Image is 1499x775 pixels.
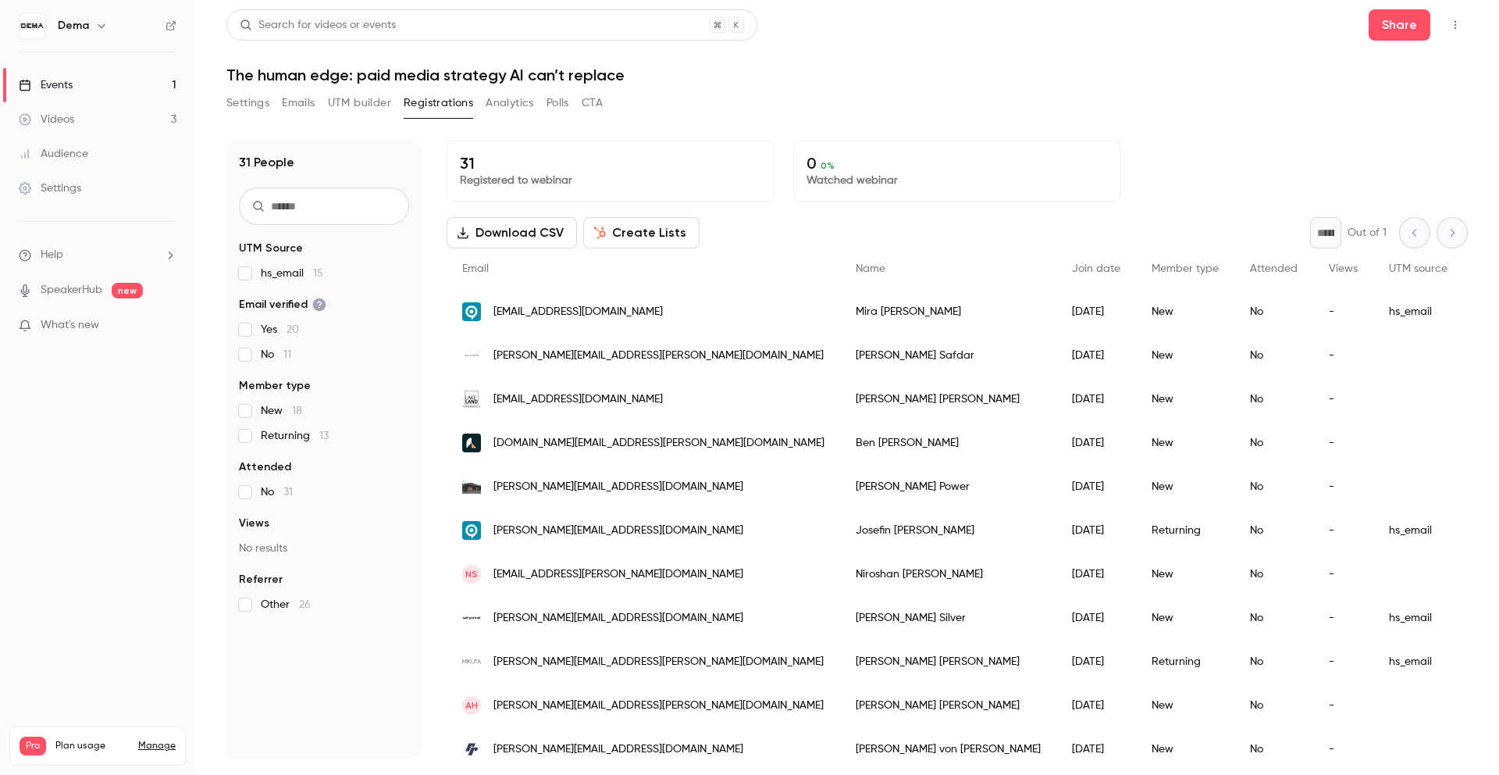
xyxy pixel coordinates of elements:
[239,516,269,531] span: Views
[282,91,315,116] button: Emails
[465,567,478,581] span: NS
[1234,421,1313,465] div: No
[1313,552,1373,596] div: -
[1136,552,1234,596] div: New
[261,403,302,419] span: New
[493,654,824,670] span: [PERSON_NAME][EMAIL_ADDRESS][PERSON_NAME][DOMAIN_NAME]
[19,180,81,196] div: Settings
[1234,684,1313,727] div: No
[493,435,824,452] span: [DOMAIN_NAME][EMAIL_ADDRESS][PERSON_NAME][DOMAIN_NAME]
[840,421,1056,465] div: Ben [PERSON_NAME]
[462,609,481,627] img: self-portrait.com
[1152,263,1219,274] span: Member type
[261,347,291,362] span: No
[283,487,293,498] span: 31
[1313,465,1373,509] div: -
[840,640,1056,684] div: [PERSON_NAME] [PERSON_NAME]
[1072,263,1120,274] span: Join date
[41,282,102,298] a: SpeakerHub
[840,377,1056,421] div: [PERSON_NAME] [PERSON_NAME]
[840,465,1056,509] div: [PERSON_NAME] Power
[486,91,534,116] button: Analytics
[1313,377,1373,421] div: -
[138,740,176,752] a: Manage
[1234,465,1313,509] div: No
[493,610,743,627] span: [PERSON_NAME][EMAIL_ADDRESS][DOMAIN_NAME]
[1389,263,1447,274] span: UTM source
[20,737,46,755] span: Pro
[1234,727,1313,771] div: No
[840,596,1056,640] div: [PERSON_NAME] Silver
[239,241,303,256] span: UTM Source
[840,334,1056,377] div: [PERSON_NAME] Safdar
[1136,421,1234,465] div: New
[1234,334,1313,377] div: No
[261,484,293,500] span: No
[1056,377,1136,421] div: [DATE]
[1373,640,1463,684] div: hs_email
[239,541,409,556] p: No results
[460,173,761,188] p: Registered to webinar
[493,348,824,364] span: [PERSON_NAME][EMAIL_ADDRESS][PERSON_NAME][DOMAIN_NAME]
[547,91,569,116] button: Polls
[240,17,396,34] div: Search for videos or events
[493,523,743,539] span: [PERSON_NAME][EMAIL_ADDRESS][DOMAIN_NAME]
[283,349,291,360] span: 11
[1373,290,1463,334] div: hs_email
[1234,377,1313,421] div: No
[583,217,700,248] button: Create Lists
[493,741,743,758] span: [PERSON_NAME][EMAIL_ADDRESS][DOMAIN_NAME]
[1056,640,1136,684] div: [DATE]
[287,324,299,335] span: 20
[806,154,1108,173] p: 0
[1250,263,1298,274] span: Attended
[239,459,291,475] span: Attended
[226,91,269,116] button: Settings
[465,698,478,712] span: AH
[1056,465,1136,509] div: [DATE]
[1136,465,1234,509] div: New
[840,552,1056,596] div: Niroshan [PERSON_NAME]
[1313,509,1373,552] div: -
[158,319,176,333] iframe: Noticeable Trigger
[493,391,663,408] span: [EMAIL_ADDRESS][DOMAIN_NAME]
[261,322,299,337] span: Yes
[1136,290,1234,334] div: New
[239,241,409,612] section: facet-groups
[1056,552,1136,596] div: [DATE]
[404,91,473,116] button: Registrations
[1234,290,1313,334] div: No
[1136,334,1234,377] div: New
[1313,421,1373,465] div: -
[821,160,835,171] span: 0 %
[239,297,326,312] span: Email verified
[1329,263,1358,274] span: Views
[493,304,663,320] span: [EMAIL_ADDRESS][DOMAIN_NAME]
[1348,225,1387,241] p: Out of 1
[1234,640,1313,684] div: No
[1056,684,1136,727] div: [DATE]
[313,268,323,279] span: 15
[261,266,323,281] span: hs_email
[1136,377,1234,421] div: New
[261,428,329,444] span: Returning
[1136,509,1234,552] div: Returning
[462,263,489,274] span: Email
[1136,596,1234,640] div: New
[1313,334,1373,377] div: -
[299,599,311,610] span: 26
[1056,421,1136,465] div: [DATE]
[1373,509,1463,552] div: hs_email
[462,434,481,452] img: publicnectar.co.uk
[1136,640,1234,684] div: Returning
[493,479,743,495] span: [PERSON_NAME][EMAIL_ADDRESS][DOMAIN_NAME]
[112,283,143,298] span: new
[1056,334,1136,377] div: [DATE]
[1056,509,1136,552] div: [DATE]
[1313,727,1373,771] div: -
[840,509,1056,552] div: Josefin [PERSON_NAME]
[462,740,481,759] img: rocketrevenue.se
[261,597,311,612] span: Other
[1234,596,1313,640] div: No
[319,430,329,441] span: 13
